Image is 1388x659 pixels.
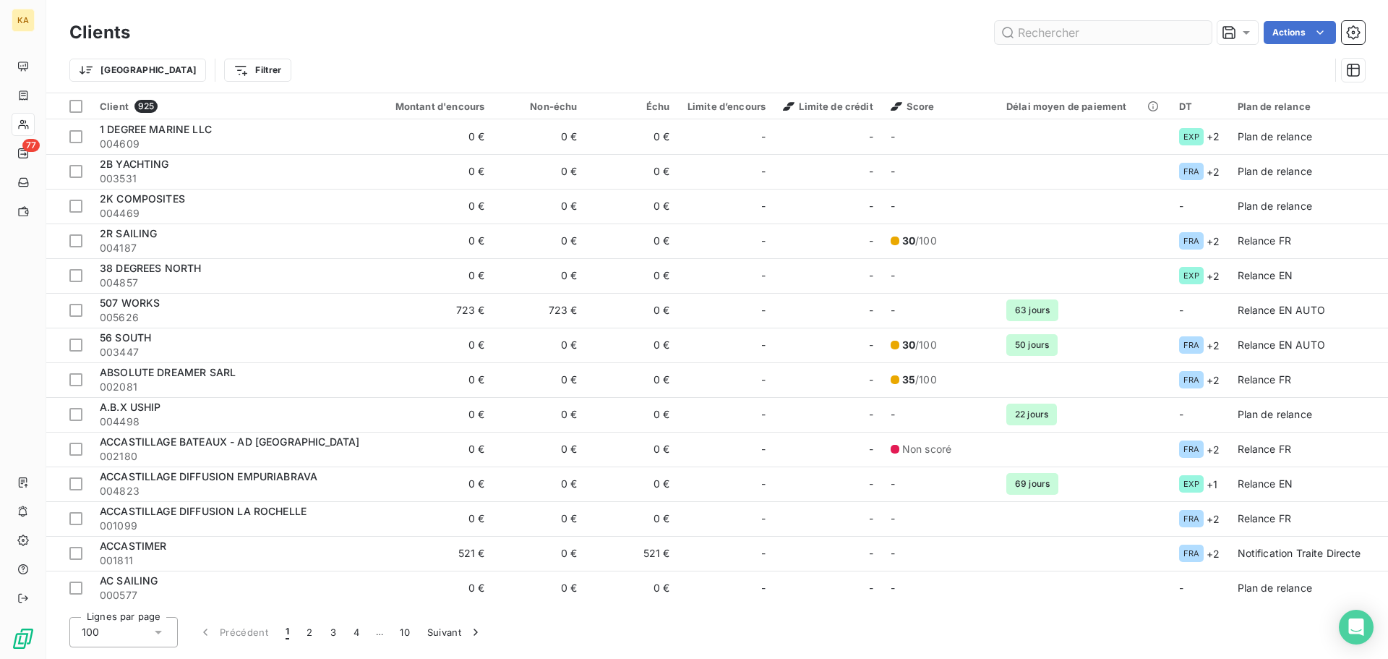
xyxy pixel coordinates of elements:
[586,258,678,293] td: 0 €
[1006,101,1162,112] div: Délai moyen de paiement
[1264,21,1336,44] button: Actions
[869,546,873,561] span: -
[100,101,129,112] span: Client
[69,59,206,82] button: [GEOGRAPHIC_DATA]
[761,338,766,352] span: -
[100,414,361,429] span: 004498
[189,617,277,647] button: Précédent
[891,512,895,524] span: -
[369,362,494,397] td: 0 €
[1339,610,1374,645] div: Open Intercom Messenger
[891,130,895,143] span: -
[1238,442,1292,456] div: Relance FR
[891,101,935,112] span: Score
[100,484,361,498] span: 004823
[783,101,873,112] span: Limite de crédit
[891,200,895,212] span: -
[369,119,494,154] td: 0 €
[869,442,873,456] span: -
[1238,234,1292,248] div: Relance FR
[761,199,766,213] span: -
[22,139,40,152] span: 77
[100,380,361,394] span: 002081
[869,129,873,144] span: -
[902,442,951,456] span: Non scoré
[1207,477,1217,492] span: + 1
[586,154,678,189] td: 0 €
[1183,514,1199,523] span: FRA
[586,119,678,154] td: 0 €
[586,397,678,432] td: 0 €
[1238,373,1292,387] div: Relance FR
[1207,338,1220,353] span: + 2
[761,546,766,561] span: -
[493,362,586,397] td: 0 €
[1183,271,1199,280] span: EXP
[902,373,937,387] span: /100
[1238,129,1312,144] div: Plan de relance
[100,158,169,170] span: 2B YACHTING
[493,467,586,501] td: 0 €
[1207,268,1220,284] span: + 2
[100,470,317,482] span: ACCASTILLAGE DIFFUSION EMPURIABRAVA
[586,293,678,328] td: 0 €
[586,467,678,501] td: 0 €
[100,505,307,517] span: ACCASTILLAGE DIFFUSION LA ROCHELLE
[891,547,895,559] span: -
[369,224,494,258] td: 0 €
[902,338,937,352] span: /100
[369,258,494,293] td: 0 €
[277,617,298,647] button: 1
[1238,164,1312,179] div: Plan de relance
[761,442,766,456] span: -
[1207,373,1220,388] span: + 2
[891,304,895,316] span: -
[369,293,494,328] td: 723 €
[1179,101,1220,112] div: DT
[761,373,766,387] span: -
[869,373,873,387] span: -
[1179,408,1183,420] span: -
[586,571,678,605] td: 0 €
[100,262,201,274] span: 38 DEGREES NORTH
[369,432,494,467] td: 0 €
[493,224,586,258] td: 0 €
[493,536,586,571] td: 0 €
[586,328,678,362] td: 0 €
[1238,546,1361,561] div: Notification Traite Directe
[891,165,895,177] span: -
[1238,268,1293,283] div: Relance EN
[100,206,361,221] span: 004469
[869,268,873,283] span: -
[1179,582,1183,594] span: -
[493,397,586,432] td: 0 €
[902,373,915,386] span: 35
[368,621,391,644] span: …
[891,408,895,420] span: -
[369,501,494,536] td: 0 €
[761,129,766,144] span: -
[586,362,678,397] td: 0 €
[1207,164,1220,179] span: + 2
[1238,338,1325,352] div: Relance EN AUTO
[869,164,873,179] span: -
[586,432,678,467] td: 0 €
[100,227,158,239] span: 2R SAILING
[761,268,766,283] span: -
[369,189,494,224] td: 0 €
[1238,101,1379,112] div: Plan de relance
[1183,237,1199,245] span: FRA
[1183,480,1199,488] span: EXP
[1006,473,1058,495] span: 69 jours
[1183,132,1199,141] span: EXP
[869,477,873,491] span: -
[493,571,586,605] td: 0 €
[369,571,494,605] td: 0 €
[100,310,361,325] span: 005626
[493,119,586,154] td: 0 €
[586,224,678,258] td: 0 €
[1238,303,1325,318] div: Relance EN AUTO
[891,582,895,594] span: -
[298,617,321,647] button: 2
[224,59,291,82] button: Filtrer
